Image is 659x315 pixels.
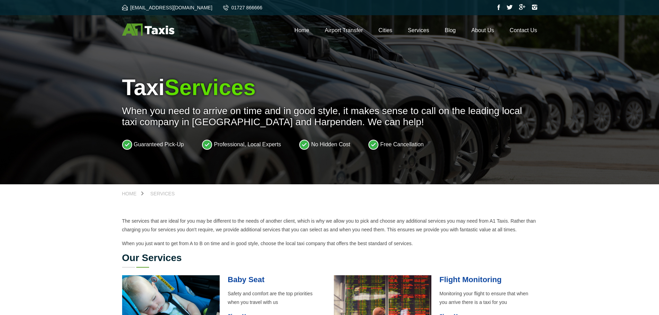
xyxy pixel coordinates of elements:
img: Facebook [497,4,500,10]
span: Home [122,191,137,196]
a: Blog [445,27,456,33]
a: Contact Us [510,27,537,33]
p: The services that are ideal for you may be different to the needs of another client, which is why... [122,217,537,234]
a: Home [294,27,309,33]
li: Guaranteed Pick-Up [122,139,184,150]
img: Instagram [532,4,537,10]
h1: Taxi [122,75,537,100]
p: When you need to arrive on time and in good style, it makes sense to call on the leading local ta... [122,105,537,128]
a: Airport Transfer [325,27,363,33]
span: Services [150,191,175,196]
li: Professional, Local Experts [202,139,281,150]
a: Services [144,191,182,196]
p: Monitoring your flight to ensure that when you arrive there is a taxi for you [439,289,537,307]
a: Baby Seat [228,275,264,284]
a: Cities [378,27,392,33]
span: Services [165,75,256,100]
p: Safety and comfort are the top priorities when you travel with us [228,289,325,307]
li: Free Cancellation [368,139,423,150]
h2: Our Services [122,253,537,263]
img: Twitter [506,5,513,10]
a: Services [408,27,429,33]
a: Home [122,191,144,196]
img: A1 Taxis St Albans LTD [122,24,174,36]
a: Flight Monitoring [439,275,502,284]
a: [EMAIL_ADDRESS][DOMAIN_NAME] [122,5,212,10]
li: No Hidden Cost [299,139,350,150]
a: About Us [472,27,494,33]
a: 01727 866666 [223,5,263,10]
p: When you just want to get from A to B on time and in good style, choose the local taxi company th... [122,239,537,248]
img: Google Plus [519,4,525,10]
